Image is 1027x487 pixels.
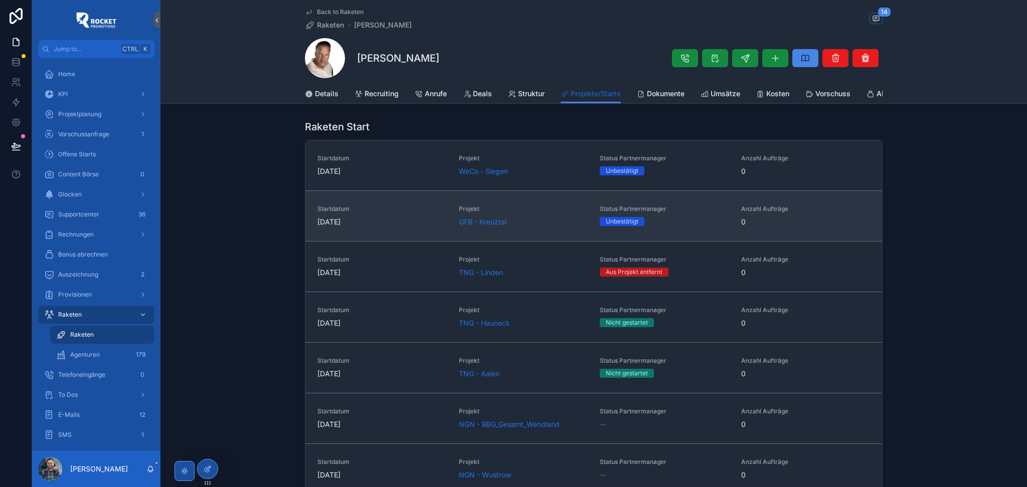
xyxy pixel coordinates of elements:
[711,89,740,99] span: Umsätze
[38,306,154,324] a: Raketen
[38,85,154,103] a: KPI
[317,369,447,379] span: [DATE]
[38,145,154,163] a: Offene Starts
[459,166,508,176] a: WeCo - Siegen
[70,331,94,339] span: Raketen
[50,346,154,364] a: Agenturen179
[741,407,871,415] span: Anzahl Aufträge
[357,51,439,65] h1: [PERSON_NAME]
[741,458,871,466] span: Anzahl Aufträge
[459,268,503,278] span: TNG - Linden
[508,85,545,105] a: Struktur
[54,45,117,53] span: Jump to...
[317,154,447,162] span: Startdatum
[459,205,588,213] span: Projekt
[305,190,882,241] a: Startdatum[DATE]ProjektGFB - KreuztalStatus PartnermanagerUnbestätigtAnzahl Aufträge0
[459,369,499,379] span: TNG - Aalen
[878,7,891,17] span: 14
[136,269,148,281] div: 2
[606,217,638,226] div: Unbestätigt
[136,168,148,180] div: 0
[121,44,139,54] span: Ctrl
[317,8,364,16] span: Back to Raketen
[58,150,96,158] span: Offene Starts
[741,357,871,365] span: Anzahl Aufträge
[58,411,80,419] span: E-Mails
[38,406,154,424] a: E-Mails12
[867,85,917,105] a: Abrechnung
[305,8,364,16] a: Back to Raketen
[58,190,82,198] span: Glocken
[415,85,447,105] a: Anrufe
[600,306,729,314] span: Status Partnermanager
[317,256,447,264] span: Startdatum
[317,268,447,278] span: [DATE]
[606,268,662,277] div: Aus Projekt entfernt
[647,89,684,99] span: Dokumente
[317,318,447,328] span: [DATE]
[38,286,154,304] a: Provisionen
[741,369,871,379] span: 0
[741,217,871,227] span: 0
[741,256,871,264] span: Anzahl Aufträge
[354,20,412,30] a: [PERSON_NAME]
[58,311,82,319] span: Raketen
[38,246,154,264] a: Bonus abrechnen
[38,366,154,384] a: Telefoneingänge0
[38,386,154,404] a: To Dos
[600,458,729,466] span: Status Partnermanager
[317,217,447,227] span: [DATE]
[600,256,729,264] span: Status Partnermanager
[741,154,871,162] span: Anzahl Aufträge
[58,130,109,138] span: Vorschussanfrage
[136,369,148,381] div: 0
[38,40,154,58] button: Jump to...CtrlK
[459,419,560,429] a: NGN - BBG_Gesamt_Wendland
[317,458,447,466] span: Startdatum
[136,409,148,421] div: 12
[305,20,344,30] a: Raketen
[606,369,648,378] div: Nicht gestartet
[305,140,882,190] a: Startdatum[DATE]ProjektWeCo - SiegenStatus PartnermanagerUnbestätigtAnzahl Aufträge0
[805,85,850,105] a: Vorschuss
[58,391,78,399] span: To Dos
[50,326,154,344] a: Raketen
[76,12,116,28] img: App logo
[600,470,606,480] span: --
[32,58,160,451] div: scrollable content
[135,208,148,220] div: 36
[305,241,882,292] a: Startdatum[DATE]ProjektTNG - LindenStatus PartnermanagerAus Projekt entferntAnzahl Aufträge0
[317,306,447,314] span: Startdatum
[38,426,154,444] a: SMS1
[317,419,447,429] span: [DATE]
[459,306,588,314] span: Projekt
[38,225,154,243] a: Rechnungen
[317,407,447,415] span: Startdatum
[58,291,92,299] span: Provisionen
[459,407,588,415] span: Projekt
[459,256,588,264] span: Projekt
[606,318,648,327] div: Nicht gestartet
[741,268,871,278] span: 0
[58,90,68,98] span: KPI
[305,393,882,443] a: Startdatum[DATE]ProjektNGN - BBG_Gesamt_WendlandStatus Partnermanager--Anzahl Aufträge0
[58,110,101,118] span: Projektplanung
[870,13,883,26] button: 14
[58,271,98,279] span: Auszeichnung
[518,89,545,99] span: Struktur
[38,105,154,123] a: Projektplanung
[317,205,447,213] span: Startdatum
[600,205,729,213] span: Status Partnermanager
[741,419,871,429] span: 0
[141,45,149,53] span: K
[815,89,850,99] span: Vorschuss
[741,166,871,176] span: 0
[459,217,506,227] a: GFB - Kreuztal
[741,470,871,480] span: 0
[317,357,447,365] span: Startdatum
[459,357,588,365] span: Projekt
[606,166,638,175] div: Unbestätigt
[317,166,447,176] span: [DATE]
